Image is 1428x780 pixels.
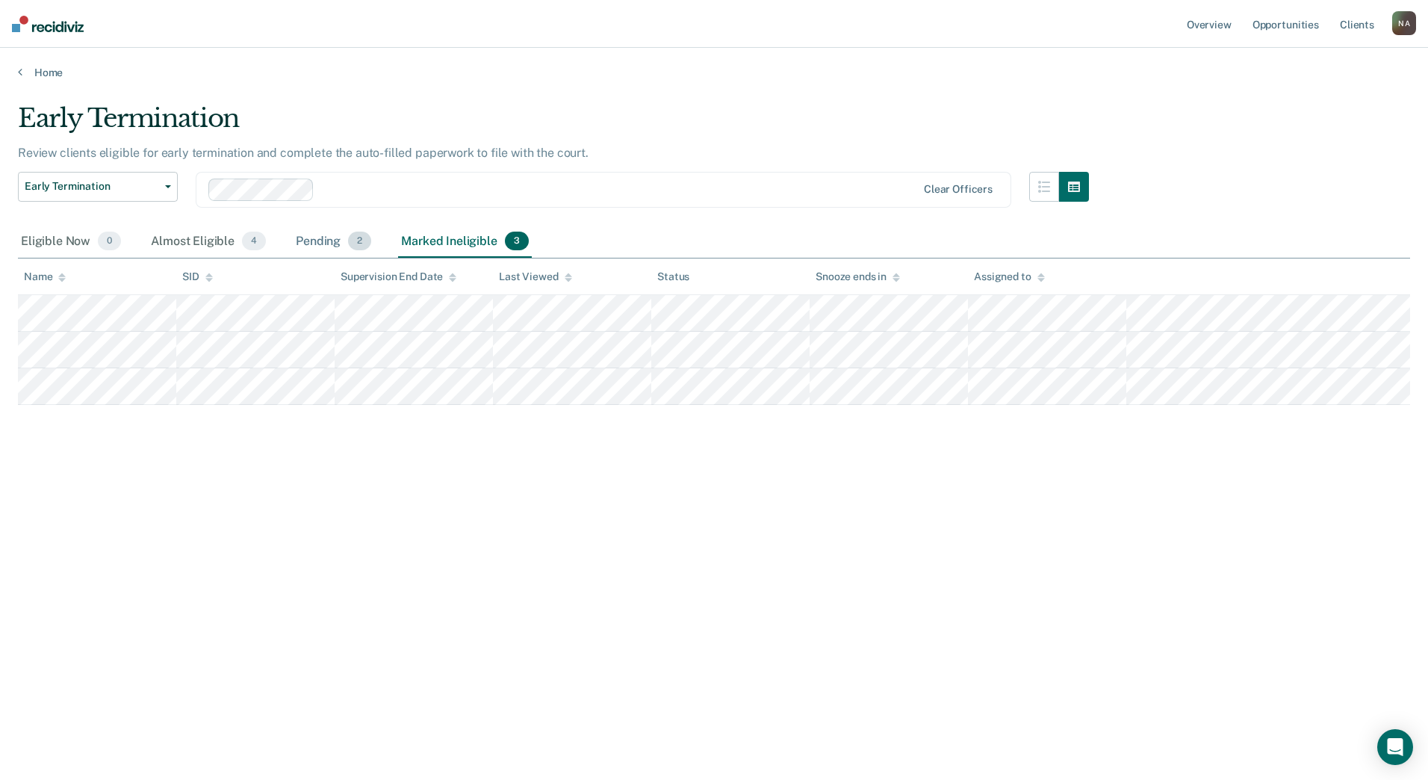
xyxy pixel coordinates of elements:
div: Assigned to [974,270,1044,283]
div: Eligible Now0 [18,226,124,259]
button: NA [1392,11,1416,35]
span: 4 [242,232,266,251]
div: Clear officers [924,183,993,196]
div: Name [24,270,66,283]
div: Status [657,270,689,283]
div: Pending2 [293,226,374,259]
div: N A [1392,11,1416,35]
div: Open Intercom Messenger [1377,729,1413,765]
span: Early Termination [25,180,159,193]
div: Supervision End Date [341,270,456,283]
div: Marked Ineligible3 [398,226,532,259]
img: Recidiviz [12,16,84,32]
a: Home [18,66,1410,79]
div: Last Viewed [499,270,571,283]
button: Early Termination [18,172,178,202]
div: Early Termination [18,103,1089,146]
div: Snooze ends in [816,270,900,283]
p: Review clients eligible for early termination and complete the auto-filled paperwork to file with... [18,146,589,160]
span: 2 [348,232,371,251]
div: SID [182,270,213,283]
span: 0 [98,232,121,251]
div: Almost Eligible4 [148,226,269,259]
span: 3 [505,232,529,251]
